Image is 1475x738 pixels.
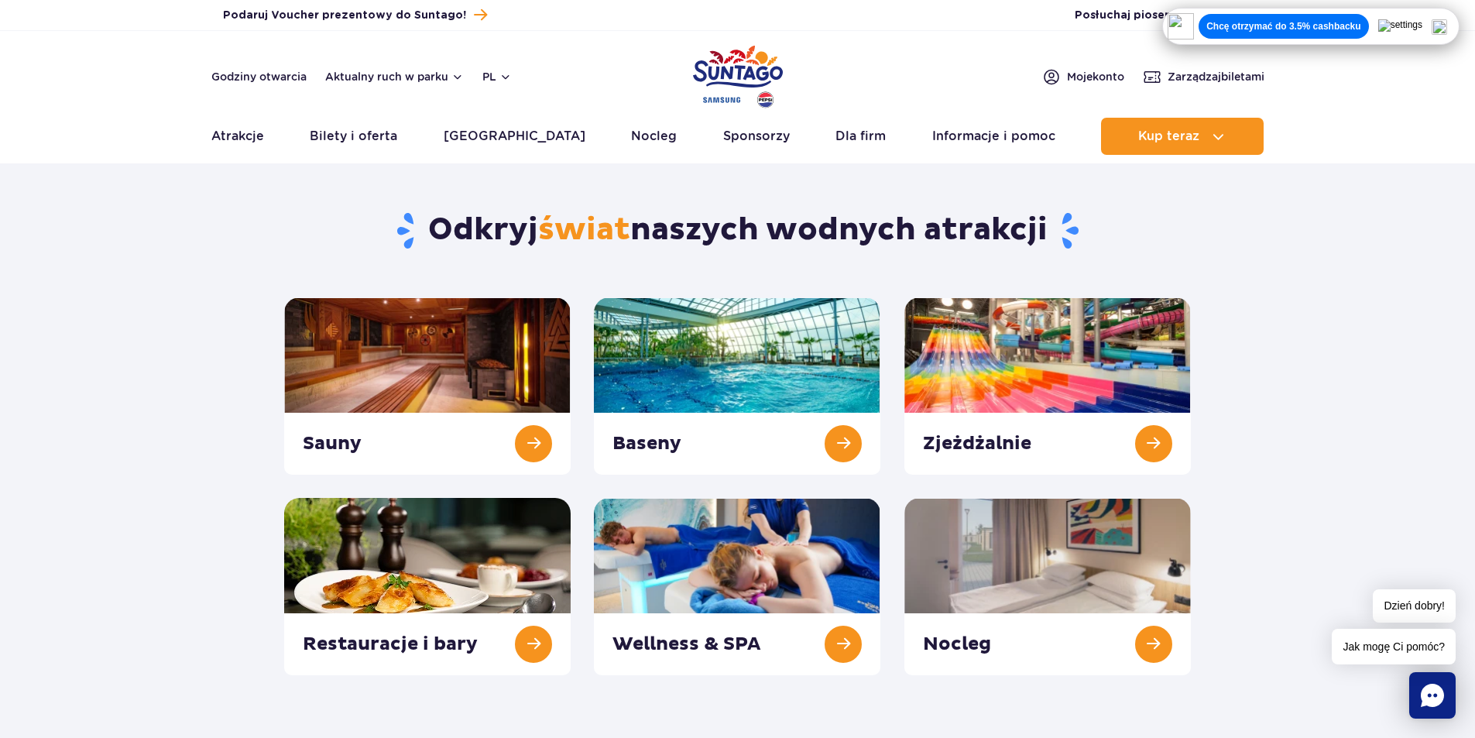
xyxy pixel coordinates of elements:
a: Dla firm [835,118,886,155]
div: Chat [1409,672,1456,719]
a: [GEOGRAPHIC_DATA] [444,118,585,155]
a: Podaruj Voucher prezentowy do Suntago! [223,5,487,26]
button: Kup teraz [1101,118,1264,155]
button: Aktualny ruch w parku [325,70,464,83]
span: Posłuchaj piosenki [1075,8,1230,23]
a: Park of Poland [693,39,783,110]
a: Informacje i pomoc [932,118,1055,155]
a: Godziny otwarcia [211,69,307,84]
span: Kup teraz [1138,129,1199,143]
a: Nocleg [631,118,677,155]
span: Zarządzaj biletami [1168,69,1264,84]
a: Atrakcje [211,118,264,155]
span: Jak mogę Ci pomóc? [1332,629,1456,664]
a: Mojekonto [1042,67,1124,86]
span: Podaruj Voucher prezentowy do Suntago! [223,8,466,23]
button: Posłuchaj piosenkiSuntago [1075,8,1253,23]
a: Zarządzajbiletami [1143,67,1264,86]
span: Moje konto [1067,69,1124,84]
span: Dzień dobry! [1373,589,1456,623]
button: pl [482,69,512,84]
h1: Odkryj naszych wodnych atrakcji [284,211,1191,251]
a: Bilety i oferta [310,118,397,155]
span: świat [538,211,630,249]
a: Sponsorzy [723,118,790,155]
